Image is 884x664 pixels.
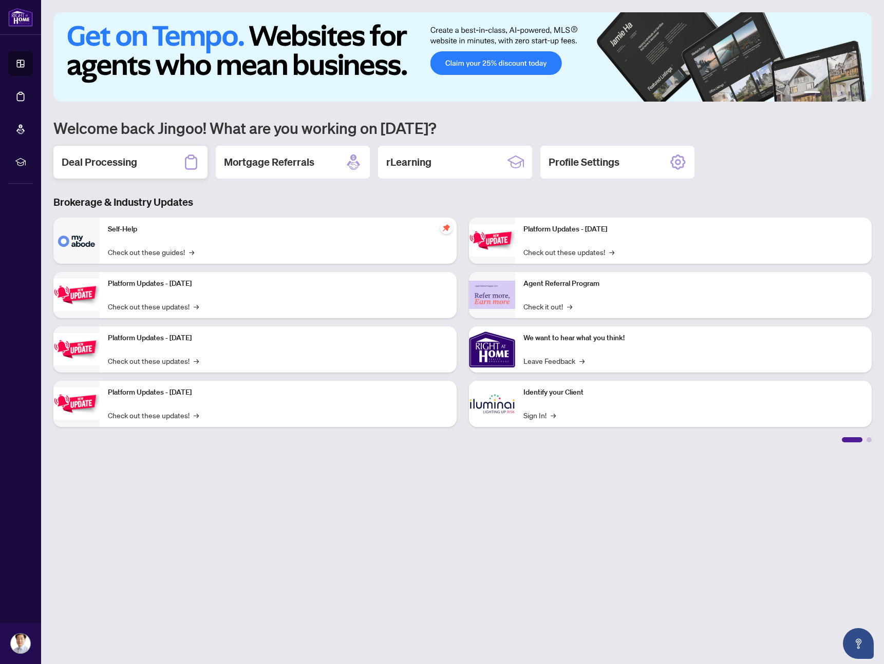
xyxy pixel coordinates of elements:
[62,155,137,169] h2: Deal Processing
[386,155,431,169] h2: rLearning
[857,91,861,95] button: 6
[108,224,448,235] p: Self-Help
[523,355,585,366] a: Leave Feedback→
[53,333,100,365] img: Platform Updates - July 21, 2025
[849,91,853,95] button: 5
[194,301,199,312] span: →
[108,387,448,398] p: Platform Updates - [DATE]
[11,634,30,653] img: Profile Icon
[108,355,199,366] a: Check out these updates!→
[841,91,845,95] button: 4
[108,278,448,289] p: Platform Updates - [DATE]
[8,8,33,27] img: logo
[469,281,515,309] img: Agent Referral Program
[523,409,556,421] a: Sign In!→
[523,301,572,312] a: Check it out!→
[194,409,199,421] span: →
[224,155,314,169] h2: Mortgage Referrals
[523,387,864,398] p: Identify your Client
[523,246,614,258] a: Check out these updates!→
[108,301,199,312] a: Check out these updates!→
[108,333,448,344] p: Platform Updates - [DATE]
[194,355,199,366] span: →
[53,12,872,102] img: Slide 0
[523,333,864,344] p: We want to hear what you think!
[551,409,556,421] span: →
[108,409,199,421] a: Check out these updates!→
[549,155,619,169] h2: Profile Settings
[523,278,864,289] p: Agent Referral Program
[189,246,194,258] span: →
[567,301,572,312] span: →
[843,628,874,659] button: Open asap
[440,222,453,234] span: pushpin
[469,381,515,427] img: Identify your Client
[53,387,100,420] img: Platform Updates - July 8, 2025
[609,246,614,258] span: →
[824,91,829,95] button: 2
[53,118,872,138] h1: Welcome back Jingoo! What are you working on [DATE]?
[579,355,585,366] span: →
[523,224,864,235] p: Platform Updates - [DATE]
[469,326,515,373] img: We want to hear what you think!
[469,224,515,257] img: Platform Updates - June 23, 2025
[53,218,100,264] img: Self-Help
[833,91,837,95] button: 3
[108,246,194,258] a: Check out these guides!→
[804,91,820,95] button: 1
[53,279,100,311] img: Platform Updates - September 16, 2025
[53,195,872,209] h3: Brokerage & Industry Updates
